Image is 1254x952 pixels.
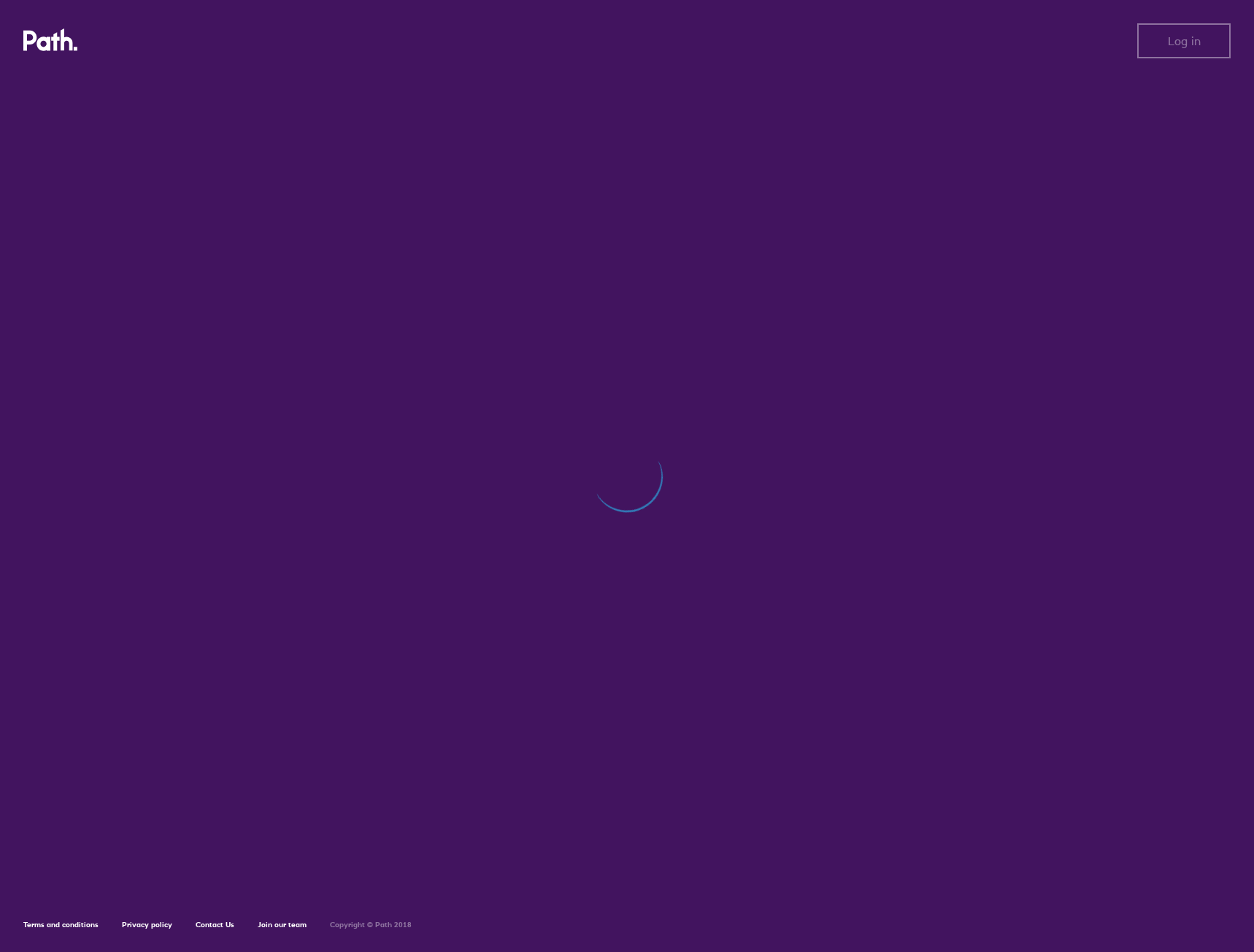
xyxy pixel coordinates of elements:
[1168,34,1201,47] span: Log in
[1137,23,1231,58] button: Log in
[258,920,307,929] a: Join our team
[23,920,99,929] a: Terms and conditions
[196,920,234,929] a: Contact Us
[122,920,172,929] a: Privacy policy
[330,921,412,929] h6: Copyright © Path 2018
